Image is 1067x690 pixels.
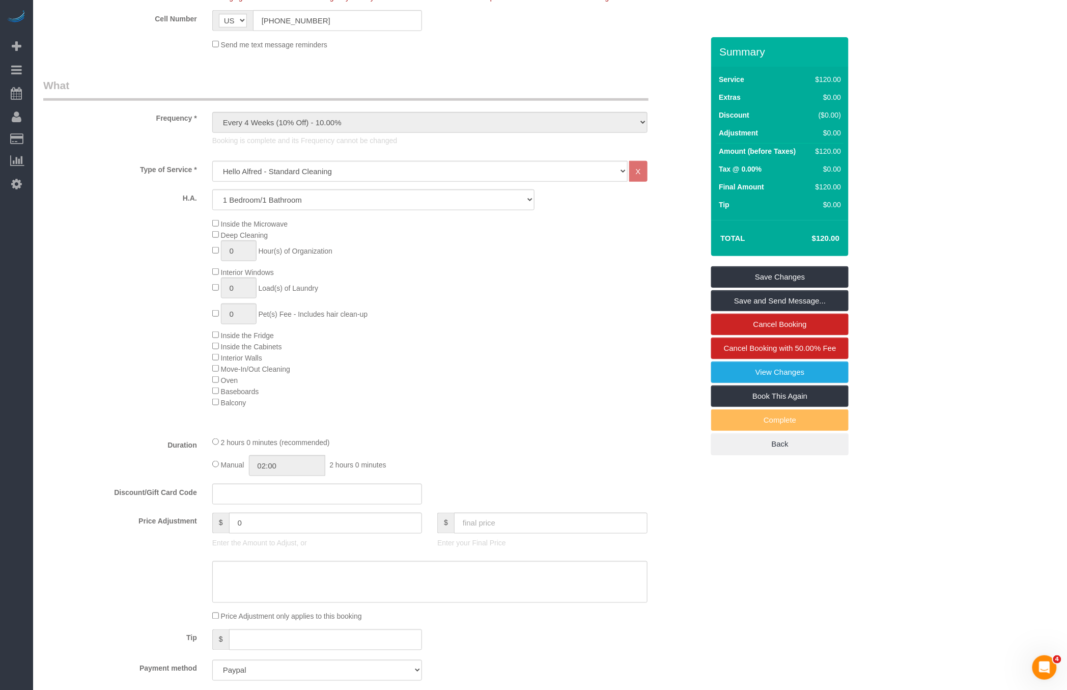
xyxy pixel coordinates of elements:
a: Cancel Booking [711,314,849,335]
span: Send me text message reminders [221,41,327,49]
label: Discount/Gift Card Code [36,484,205,498]
span: Baseboards [221,388,259,396]
legend: What [43,78,649,101]
span: $ [212,629,229,650]
span: Balcony [221,399,246,407]
span: Inside the Cabinets [221,343,282,351]
p: Enter your Final Price [437,538,647,548]
label: Extras [719,92,741,102]
span: Price Adjustment only applies to this booking [221,613,362,621]
div: $0.00 [811,128,841,138]
h4: $120.00 [781,234,839,243]
span: 2 hours 0 minutes (recommended) [221,438,330,447]
label: Tip [719,200,729,210]
span: Hour(s) of Organization [259,247,333,255]
a: Save and Send Message... [711,290,849,312]
label: Price Adjustment [36,513,205,527]
span: Load(s) of Laundry [259,284,319,292]
span: $ [212,513,229,534]
p: Booking is complete and its Frequency cannot be changed [212,135,648,146]
span: 4 [1053,655,1061,664]
div: $120.00 [811,74,841,85]
h3: Summary [719,46,844,58]
span: Interior Windows [221,268,274,277]
label: Final Amount [719,182,764,192]
a: Save Changes [711,266,849,288]
p: Enter the Amount to Adjust, or [212,538,422,548]
strong: Total [720,234,745,242]
label: Cell Number [36,10,205,24]
span: Pet(s) Fee - Includes hair clean-up [259,310,368,318]
div: ($0.00) [811,110,841,120]
a: Back [711,433,849,455]
span: Interior Walls [221,354,262,362]
input: Cell Number [253,10,422,31]
span: Deep Cleaning [221,231,268,239]
img: Automaid Logo [6,10,26,24]
label: Service [719,74,744,85]
span: Move-In/Out Cleaning [221,365,290,373]
div: $120.00 [811,146,841,156]
div: $120.00 [811,182,841,192]
span: $ [437,513,454,534]
label: H.A. [36,189,205,203]
span: Inside the Fridge [221,332,274,340]
a: Cancel Booking with 50.00% Fee [711,338,849,359]
input: final price [454,513,648,534]
div: $0.00 [811,164,841,174]
span: 2 hours 0 minutes [329,461,386,469]
label: Frequency * [36,109,205,123]
label: Discount [719,110,749,120]
span: Oven [221,376,238,384]
iframe: Intercom live chat [1032,655,1057,680]
span: Cancel Booking with 50.00% Fee [724,344,836,352]
label: Adjustment [719,128,758,138]
a: Book This Again [711,385,849,407]
label: Amount (before Taxes) [719,146,796,156]
label: Tip [36,629,205,643]
a: View Changes [711,362,849,383]
div: $0.00 [811,200,841,210]
label: Type of Service * [36,161,205,175]
div: $0.00 [811,92,841,102]
label: Duration [36,436,205,450]
span: Inside the Microwave [221,220,288,228]
span: Manual [221,461,244,469]
label: Tax @ 0.00% [719,164,762,174]
label: Payment method [36,660,205,674]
